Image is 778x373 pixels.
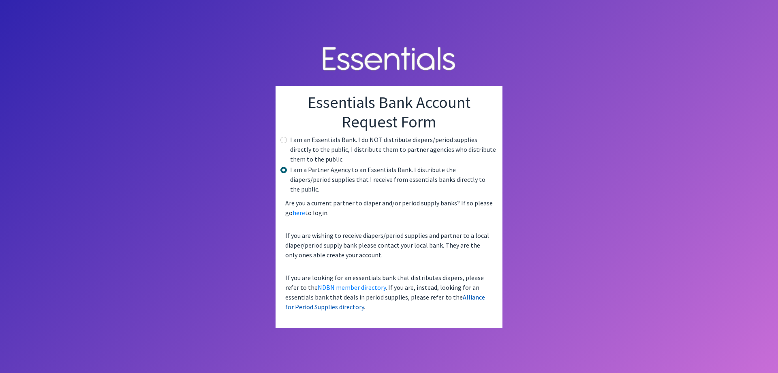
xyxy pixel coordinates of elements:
[282,195,496,221] p: Are you a current partner to diaper and/or period supply banks? If so please go to login.
[282,270,496,315] p: If you are looking for an essentials bank that distributes diapers, please refer to the . If you ...
[282,93,496,132] h1: Essentials Bank Account Request Form
[318,283,386,291] a: NDBN member directory
[282,227,496,263] p: If you are wishing to receive diapers/period supplies and partner to a local diaper/period supply...
[293,209,305,217] a: here
[290,135,496,164] label: I am an Essentials Bank. I do NOT distribute diapers/period supplies directly to the public, I di...
[290,165,496,194] label: I am a Partner Agency to an Essentials Bank. I distribute the diapers/period supplies that I rece...
[316,39,462,80] img: Human Essentials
